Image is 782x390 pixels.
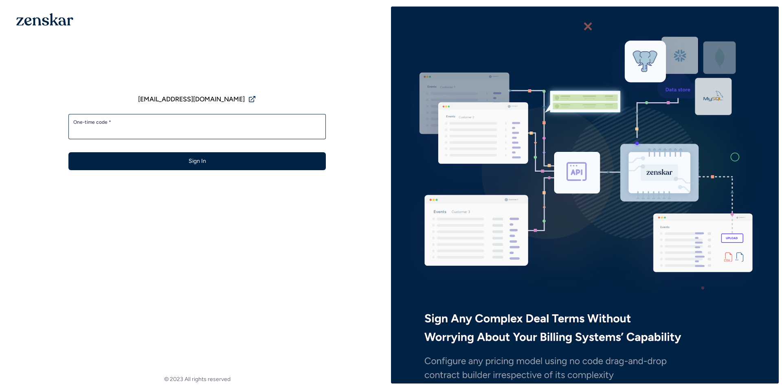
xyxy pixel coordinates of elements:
[68,152,326,170] button: Sign In
[16,13,73,26] img: 1OGAJ2xQqyY4LXKgY66KYq0eOWRCkrZdAb3gUhuVAqdWPZE9SRJmCz+oDMSn4zDLXe31Ii730ItAGKgCKgCCgCikA4Av8PJUP...
[138,94,245,104] span: [EMAIL_ADDRESS][DOMAIN_NAME]
[3,375,391,383] footer: © 2023 All rights reserved
[73,119,321,125] label: One-time code *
